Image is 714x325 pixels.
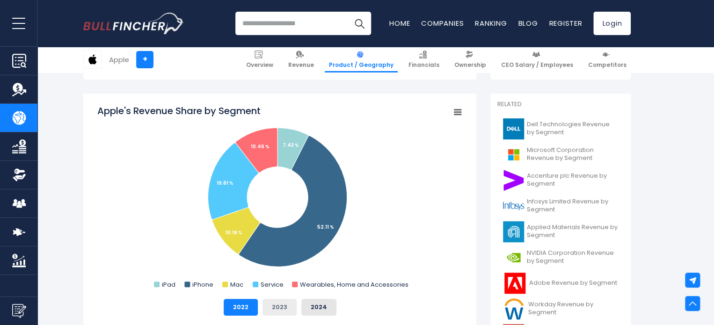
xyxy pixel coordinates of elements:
img: WDAY logo [503,298,525,319]
a: Ownership [450,47,490,72]
span: Infosys Limited Revenue by Segment [527,198,618,214]
a: Product / Geography [325,47,398,72]
a: NVIDIA Corporation Revenue by Segment [497,245,624,270]
tspan: Apple's Revenue Share by Segment [97,104,261,117]
tspan: 7.43 % [283,142,299,149]
button: Search [348,12,371,35]
span: Dell Technologies Revenue by Segment [527,121,618,137]
a: Dell Technologies Revenue by Segment [497,116,624,142]
span: NVIDIA Corporation Revenue by Segment [527,249,618,265]
tspan: 52.11 % [317,224,334,231]
tspan: 10.19 % [226,229,242,236]
div: Apple [109,54,129,65]
text: Mac [230,280,243,289]
a: Overview [242,47,277,72]
a: Accenture plc Revenue by Segment [497,167,624,193]
tspan: 10.46 % [251,143,270,150]
span: Revenue [288,61,314,69]
span: Applied Materials Revenue by Segment [527,224,618,239]
a: Home [389,18,410,28]
span: Product / Geography [329,61,393,69]
img: ACN logo [503,170,524,191]
text: Wearables, Home and Accessories [300,280,408,289]
button: 2024 [301,299,336,316]
span: Accenture plc Revenue by Segment [527,172,618,188]
span: Overview [246,61,273,69]
p: Related [497,101,624,108]
text: iPhone [192,280,213,289]
a: Workday Revenue by Segment [497,296,624,322]
span: Microsoft Corporation Revenue by Segment [527,146,618,162]
img: INFY logo [503,195,524,217]
a: Register [549,18,582,28]
a: Ranking [475,18,507,28]
img: ADBE logo [503,273,526,294]
a: Applied Materials Revenue by Segment [497,219,624,245]
text: Service [261,280,284,289]
a: CEO Salary / Employees [497,47,577,72]
a: Blog [518,18,538,28]
svg: Apple's Revenue Share by Segment [97,104,462,291]
a: Financials [404,47,444,72]
img: AMAT logo [503,221,524,242]
a: Revenue [284,47,318,72]
a: Companies [421,18,464,28]
span: CEO Salary / Employees [501,61,573,69]
span: Adobe Revenue by Segment [529,279,617,287]
img: MSFT logo [503,144,524,165]
a: Microsoft Corporation Revenue by Segment [497,142,624,167]
text: iPad [162,280,175,289]
span: Ownership [454,61,486,69]
span: Workday Revenue by Segment [528,301,618,317]
button: 2022 [224,299,258,316]
img: NVDA logo [503,247,524,268]
a: Competitors [584,47,631,72]
a: Login [593,12,631,35]
tspan: 19.81 % [217,180,233,187]
img: Ownership [12,168,26,182]
img: Bullfincher logo [83,13,184,34]
a: + [136,51,153,68]
a: Adobe Revenue by Segment [497,270,624,296]
button: 2023 [262,299,297,316]
img: AAPL logo [84,51,102,68]
img: DELL logo [503,118,524,139]
a: Go to homepage [83,13,184,34]
span: Competitors [588,61,627,69]
span: Financials [408,61,439,69]
a: Infosys Limited Revenue by Segment [497,193,624,219]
